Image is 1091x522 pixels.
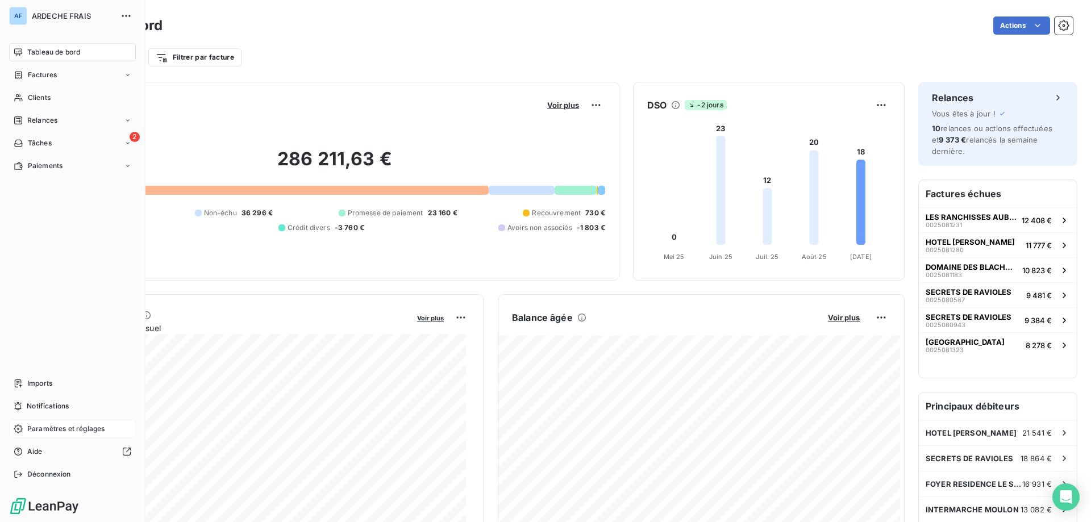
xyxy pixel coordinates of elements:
[939,135,966,144] span: 9 373 €
[926,212,1017,222] span: LES RANCHISSES AUBERGE
[932,109,996,118] span: Vous êtes à jour !
[27,424,105,434] span: Paramètres et réglages
[825,312,863,323] button: Voir plus
[27,378,52,389] span: Imports
[148,48,241,66] button: Filtrer par facture
[348,208,423,218] span: Promesse de paiement
[1022,266,1052,275] span: 10 823 €
[1026,341,1052,350] span: 8 278 €
[1026,241,1052,250] span: 11 777 €
[1021,505,1052,514] span: 13 082 €
[926,247,964,253] span: 0025081280
[685,100,726,110] span: -2 jours
[919,180,1077,207] h6: Factures échues
[1025,316,1052,325] span: 9 384 €
[9,7,27,25] div: AF
[1022,428,1052,437] span: 21 541 €
[664,253,685,261] tspan: Mai 25
[64,322,409,334] span: Chiffre d'affaires mensuel
[585,208,605,218] span: 730 €
[130,132,140,142] span: 2
[709,253,732,261] tspan: Juin 25
[932,124,1052,156] span: relances ou actions effectuées et relancés la semaine dernière.
[9,497,80,515] img: Logo LeanPay
[756,253,778,261] tspan: Juil. 25
[544,100,582,110] button: Voir plus
[335,223,364,233] span: -3 760 €
[926,262,1018,272] span: DOMAINE DES BLACHAS VALLON
[532,208,581,218] span: Recouvrement
[27,115,57,126] span: Relances
[547,101,579,110] span: Voir plus
[926,479,1022,488] span: FOYER RESIDENCE LE SANDRON
[926,454,1013,463] span: SECRETS DE RAVIOLES
[932,91,973,105] h6: Relances
[828,313,860,322] span: Voir plus
[919,232,1077,257] button: HOTEL [PERSON_NAME]002508128011 777 €
[647,98,667,112] h6: DSO
[926,237,1015,247] span: HOTEL [PERSON_NAME]
[64,148,605,182] h2: 286 211,63 €
[926,222,962,228] span: 0025081231
[926,272,962,278] span: 0025081183
[241,208,273,218] span: 36 296 €
[926,287,1011,297] span: SECRETS DE RAVIOLES
[28,93,51,103] span: Clients
[414,312,447,323] button: Voir plus
[288,223,330,233] span: Crédit divers
[577,223,605,233] span: -1 803 €
[850,253,872,261] tspan: [DATE]
[507,223,572,233] span: Avoirs non associés
[428,208,457,218] span: 23 160 €
[932,124,940,133] span: 10
[32,11,114,20] span: ARDECHE FRAIS
[27,401,69,411] span: Notifications
[28,138,52,148] span: Tâches
[926,321,965,328] span: 0025080943
[512,311,573,324] h6: Balance âgée
[28,161,63,171] span: Paiements
[802,253,827,261] tspan: Août 25
[1022,479,1052,488] span: 16 931 €
[1021,454,1052,463] span: 18 864 €
[926,312,1011,321] span: SECRETS DE RAVIOLES
[919,257,1077,282] button: DOMAINE DES BLACHAS VALLON002508118310 823 €
[926,428,1017,437] span: HOTEL [PERSON_NAME]
[27,469,71,479] span: Déconnexion
[993,16,1050,35] button: Actions
[926,505,1019,514] span: INTERMARCHE MOULON
[919,282,1077,307] button: SECRETS DE RAVIOLES00250805879 481 €
[926,337,1005,346] span: [GEOGRAPHIC_DATA]
[1026,291,1052,300] span: 9 481 €
[926,346,964,353] span: 0025081323
[204,208,237,218] span: Non-échu
[919,307,1077,332] button: SECRETS DE RAVIOLES00250809439 384 €
[919,207,1077,232] button: LES RANCHISSES AUBERGE002508123112 408 €
[9,442,136,461] a: Aide
[919,332,1077,357] button: [GEOGRAPHIC_DATA]00250813238 278 €
[1022,216,1052,225] span: 12 408 €
[919,392,1077,420] h6: Principaux débiteurs
[417,314,444,322] span: Voir plus
[926,297,965,303] span: 0025080587
[27,47,80,57] span: Tableau de bord
[28,70,57,80] span: Factures
[27,446,43,457] span: Aide
[1052,483,1080,511] div: Open Intercom Messenger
